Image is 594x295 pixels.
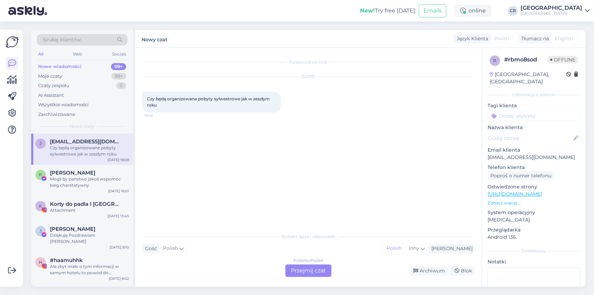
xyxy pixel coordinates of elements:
p: Nazwa klienta [488,124,580,131]
div: Web [72,50,84,59]
div: Ale zbyt mało o tym informacji w samym hotelu to powód do chwalenia się 😄 [50,263,129,276]
div: Mogli by państwo jakoś wspomóc bieg charetatywny [50,176,129,188]
span: Paweł Tcho [50,170,95,176]
p: Email klienta [488,146,580,154]
span: Korty do padla I Szczecin [50,201,122,207]
span: Nowe czaty [70,123,95,129]
a: [GEOGRAPHIC_DATA][GEOGRAPHIC_DATA] [520,5,590,16]
span: J [40,228,42,234]
div: Archiwum [409,266,448,276]
div: Język Klienta [454,35,488,42]
img: Askly Logo [6,35,19,49]
div: Attachment [50,207,129,213]
span: Polish [494,35,509,42]
p: [MEDICAL_DATA] [488,216,580,224]
div: AI Assistant [38,92,64,99]
div: Czy będą organizowane pobyty sylwestrowe jak w zeszłym roku [50,145,129,157]
div: Socials [111,50,128,59]
p: Odwiedzone strony [488,183,580,191]
span: h [39,260,42,265]
span: P [39,172,42,177]
div: 99+ [111,63,126,70]
span: K [39,203,42,209]
div: [DATE] 8:10 [110,245,129,250]
p: Notatki [488,258,580,265]
div: Wybierz język i odpowiedz [142,234,475,240]
span: r [493,58,497,63]
b: New! [360,7,375,14]
div: online [455,5,491,17]
p: Tagi klienta [488,102,580,109]
span: Inny [409,245,419,251]
div: [GEOGRAPHIC_DATA], [GEOGRAPHIC_DATA] [490,71,566,85]
p: System operacyjny [488,209,580,216]
div: Gość [142,245,157,252]
div: 0 [116,82,126,89]
div: Moje czaty [38,73,62,80]
input: Dodaj nazwę [488,134,572,142]
span: English [555,35,573,42]
label: Nowy czat [141,34,167,43]
div: [DATE] 16:01 [108,188,129,194]
div: Nowe wiadomości [38,63,81,70]
p: Telefon klienta [488,164,580,171]
div: Blok [450,266,475,276]
div: [DATE] 18:08 [107,157,129,162]
div: [DATE] [142,74,475,80]
span: Jacek Dubicki [50,226,95,232]
span: jakro@jakro.eu [50,138,122,145]
div: Wszystkie wiadomości [38,101,89,108]
div: Przejmij czat [285,264,332,277]
div: Rozpoczął się czat [142,59,475,65]
div: Dodatkowy [488,248,580,254]
input: Dodać etykietę [488,111,580,121]
div: Informacje o kliencie [488,92,580,98]
p: Android 136. [488,234,580,241]
span: Polish [163,245,178,252]
div: [GEOGRAPHIC_DATA] [520,11,582,16]
div: [DATE] 13:45 [107,213,129,219]
div: [DATE] 6:02 [109,276,129,281]
div: [PERSON_NAME] [429,245,473,252]
p: [EMAIL_ADDRESS][DOMAIN_NAME] [488,154,580,161]
button: Emails [419,4,446,17]
p: Przeglądarka [488,226,580,234]
div: # rbmo8sod [504,56,548,64]
span: 18:08 [144,113,170,118]
div: [GEOGRAPHIC_DATA] [520,5,582,11]
span: j [40,141,42,146]
div: Tłumacz na [518,35,549,42]
div: Dziękuję Pozdrawiam [PERSON_NAME] [50,232,129,245]
p: Zobacz więcej ... [488,200,580,206]
div: 99+ [111,73,126,80]
div: All [37,50,45,59]
span: Szukaj klientów [43,36,81,43]
span: #haamuhhk [50,257,83,263]
a: [URL][DOMAIN_NAME] [488,191,542,197]
div: Polish to Polish [293,258,324,264]
div: Poproś o numer telefonu [488,171,554,180]
div: Zarchiwizowane [38,111,75,118]
div: Polish [383,243,405,254]
span: Czy będą organizowane pobyty sylwestrowe jak w zeszłym roku [147,96,271,108]
div: Czaty zespołu [38,82,69,89]
div: Try free [DATE]: [360,7,416,15]
span: Offline [548,56,578,64]
div: CR [508,6,518,16]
